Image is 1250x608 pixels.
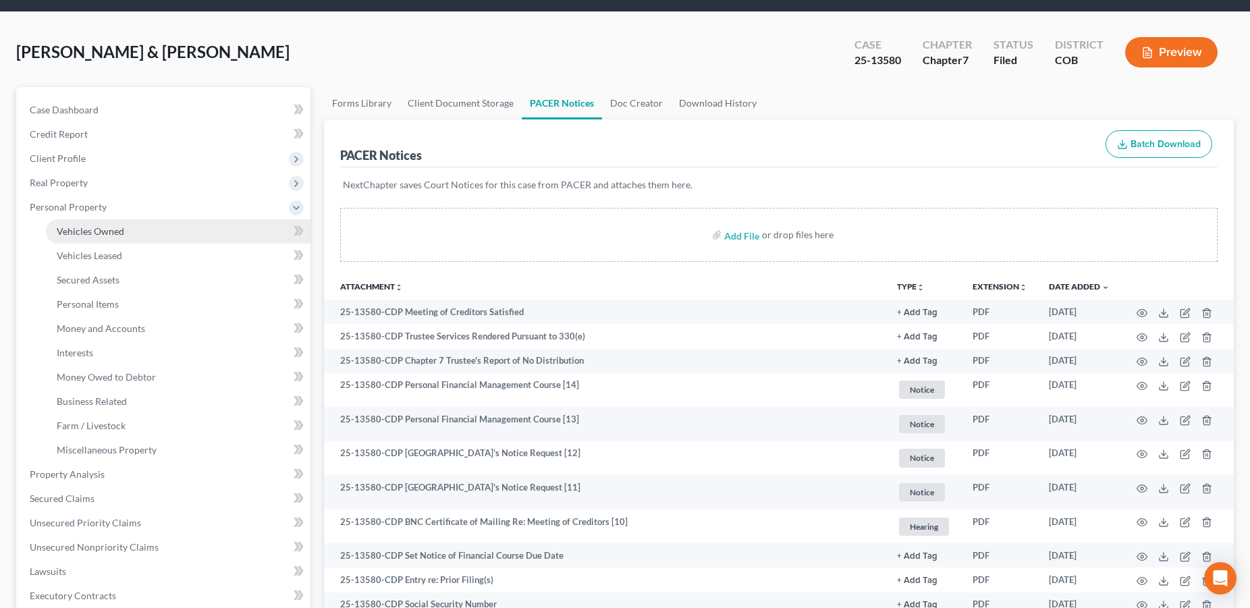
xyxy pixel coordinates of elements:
td: PDF [962,300,1038,324]
div: Open Intercom Messenger [1204,562,1237,595]
td: 25-13580-CDP [GEOGRAPHIC_DATA]'s Notice Request [12] [324,441,886,476]
a: + Add Tag [897,306,951,319]
div: or drop files here [762,228,834,242]
span: Property Analysis [30,468,105,480]
a: Case Dashboard [19,98,310,122]
a: Forms Library [324,87,400,119]
span: Secured Assets [57,274,119,285]
td: 25-13580-CDP Meeting of Creditors Satisfied [324,300,886,324]
a: Client Document Storage [400,87,522,119]
button: + Add Tag [897,576,937,585]
td: [DATE] [1038,300,1120,324]
a: Date Added expand_more [1049,281,1110,292]
div: Chapter [923,53,972,68]
span: Personal Property [30,201,107,213]
span: Executory Contracts [30,590,116,601]
a: Property Analysis [19,462,310,487]
a: + Add Tag [897,330,951,343]
td: [DATE] [1038,373,1120,408]
span: Vehicles Leased [57,250,122,261]
td: PDF [962,441,1038,476]
td: 25-13580-CDP [GEOGRAPHIC_DATA]'s Notice Request [11] [324,475,886,509]
span: 7 [962,53,969,66]
span: [PERSON_NAME] & [PERSON_NAME] [16,42,290,61]
span: Personal Items [57,298,119,310]
span: Notice [899,449,945,467]
td: [DATE] [1038,475,1120,509]
a: + Add Tag [897,549,951,562]
td: 25-13580-CDP Chapter 7 Trustee's Report of No Distribution [324,349,886,373]
a: Notice [897,447,951,469]
div: COB [1055,53,1104,68]
a: Interests [46,341,310,365]
span: Client Profile [30,153,86,164]
button: Preview [1125,37,1218,67]
a: Hearing [897,516,951,538]
a: Credit Report [19,122,310,146]
td: 25-13580-CDP Personal Financial Management Course [14] [324,373,886,408]
td: PDF [962,543,1038,568]
span: Business Related [57,395,127,407]
td: 25-13580-CDP Personal Financial Management Course [13] [324,407,886,441]
span: Real Property [30,177,88,188]
a: + Add Tag [897,574,951,586]
span: Money and Accounts [57,323,145,334]
td: PDF [962,407,1038,441]
td: [DATE] [1038,349,1120,373]
a: Unsecured Nonpriority Claims [19,535,310,559]
td: [DATE] [1038,509,1120,544]
span: Case Dashboard [30,104,99,115]
span: Vehicles Owned [57,225,124,237]
span: Hearing [899,518,949,536]
button: + Add Tag [897,333,937,341]
td: PDF [962,509,1038,544]
td: 25-13580-CDP Trustee Services Rendered Pursuant to 330(e) [324,324,886,348]
span: Lawsuits [30,565,66,577]
div: 25-13580 [854,53,901,68]
a: PACER Notices [522,87,602,119]
td: [DATE] [1038,568,1120,592]
span: Money Owed to Debtor [57,371,156,383]
a: Vehicles Leased [46,244,310,268]
a: Executory Contracts [19,584,310,608]
td: [DATE] [1038,543,1120,568]
div: Chapter [923,37,972,53]
a: Unsecured Priority Claims [19,511,310,535]
a: Doc Creator [602,87,671,119]
a: Miscellaneous Property [46,438,310,462]
a: Lawsuits [19,559,310,584]
a: Download History [671,87,765,119]
a: Notice [897,481,951,503]
button: + Add Tag [897,552,937,561]
button: TYPEunfold_more [897,283,925,292]
td: PDF [962,349,1038,373]
button: Batch Download [1106,130,1212,159]
span: Notice [899,415,945,433]
span: Notice [899,381,945,399]
td: 25-13580-CDP Entry re: Prior Filing(s) [324,568,886,592]
td: 25-13580-CDP Set Notice of Financial Course Due Date [324,543,886,568]
a: Secured Assets [46,268,310,292]
i: unfold_more [395,283,403,292]
td: [DATE] [1038,407,1120,441]
i: unfold_more [1019,283,1027,292]
span: Farm / Livestock [57,420,126,431]
span: Credit Report [30,128,88,140]
span: Secured Claims [30,493,94,504]
p: NextChapter saves Court Notices for this case from PACER and attaches them here. [343,178,1215,192]
a: Business Related [46,389,310,414]
span: Interests [57,347,93,358]
a: Secured Claims [19,487,310,511]
a: Farm / Livestock [46,414,310,438]
i: unfold_more [917,283,925,292]
span: Unsecured Nonpriority Claims [30,541,159,553]
a: Personal Items [46,292,310,316]
div: PACER Notices [340,147,422,163]
a: + Add Tag [897,354,951,367]
i: expand_more [1102,283,1110,292]
button: + Add Tag [897,357,937,366]
span: Miscellaneous Property [57,444,157,455]
td: [DATE] [1038,324,1120,348]
span: Batch Download [1131,138,1201,150]
td: [DATE] [1038,441,1120,476]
